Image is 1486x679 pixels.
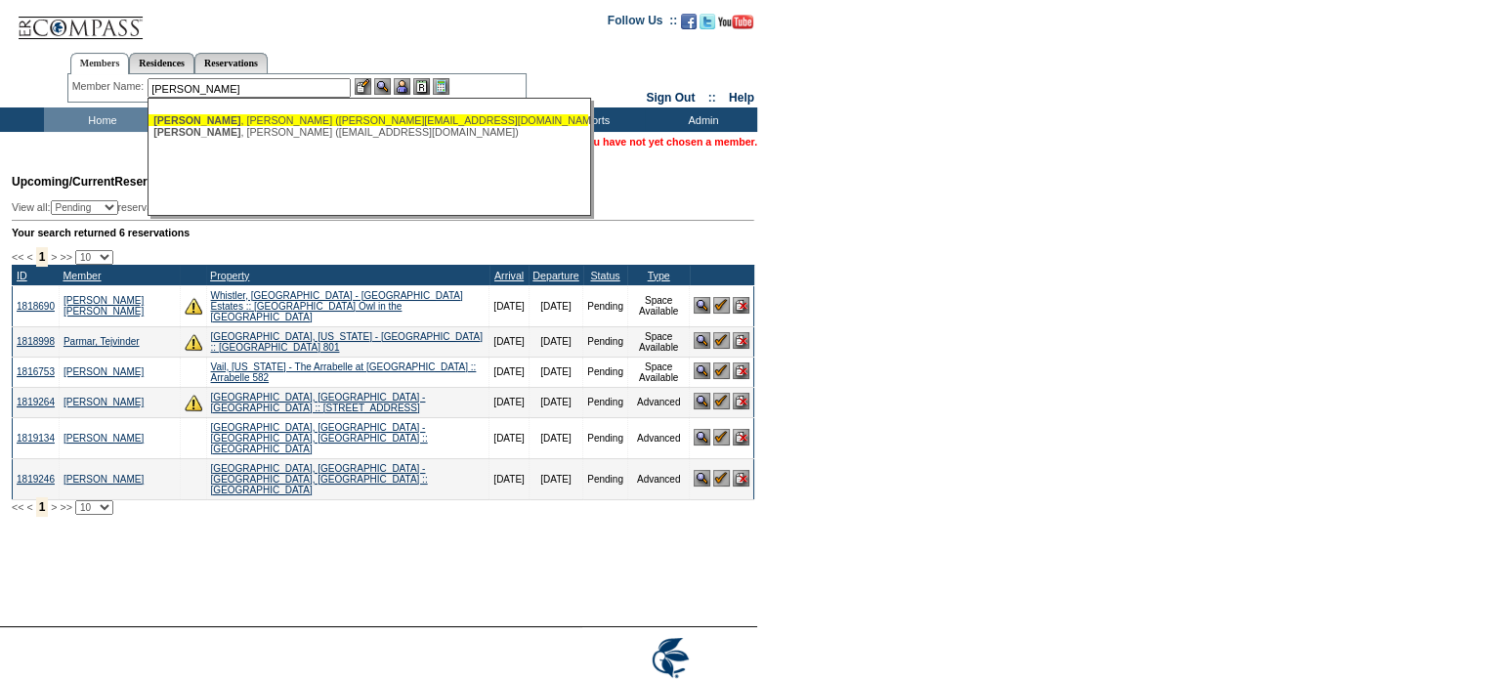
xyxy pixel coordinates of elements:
a: 1816753 [17,366,55,377]
img: Cancel Reservation [733,362,749,379]
img: View Reservation [694,362,710,379]
span: You have not yet chosen a member. [581,136,757,148]
img: View Reservation [694,393,710,409]
td: [DATE] [489,458,529,499]
a: ID [17,270,27,281]
a: [PERSON_NAME] [PERSON_NAME] [64,295,144,317]
td: [DATE] [529,387,582,417]
td: Home [44,107,156,132]
div: Your search returned 6 reservations [12,227,754,238]
span: >> [60,251,71,263]
a: Reservations [194,53,268,73]
img: Confirm Reservation [713,429,730,446]
a: Follow us on Twitter [700,20,715,31]
span: Reservations [12,175,189,189]
img: b_edit.gif [355,78,371,95]
a: Residences [129,53,194,73]
td: Pending [583,417,628,458]
span: [PERSON_NAME] [153,126,240,138]
td: [DATE] [489,326,529,357]
a: Property [210,270,249,281]
img: Confirm Reservation [713,297,730,314]
a: 1819264 [17,397,55,407]
img: Subscribe to our YouTube Channel [718,15,753,29]
img: View Reservation [694,429,710,446]
a: [GEOGRAPHIC_DATA], [GEOGRAPHIC_DATA] - [GEOGRAPHIC_DATA], [GEOGRAPHIC_DATA] :: [GEOGRAPHIC_DATA] [211,422,428,454]
span: > [51,251,57,263]
span: [PERSON_NAME] [153,114,240,126]
a: Subscribe to our YouTube Channel [718,20,753,31]
span: :: [708,91,716,105]
a: [PERSON_NAME] [64,366,144,377]
td: Advanced [627,417,690,458]
td: [DATE] [529,458,582,499]
span: << [12,501,23,513]
td: Pending [583,458,628,499]
a: Member [63,270,101,281]
td: Pending [583,326,628,357]
a: Status [590,270,619,281]
div: , [PERSON_NAME] ([PERSON_NAME][EMAIL_ADDRESS][DOMAIN_NAME]) [153,114,583,126]
img: Cancel Reservation [733,470,749,487]
img: Cancel Reservation [733,297,749,314]
div: Member Name: [72,78,148,95]
span: 1 [36,247,49,267]
img: View [374,78,391,95]
td: Pending [583,285,628,326]
td: Advanced [627,458,690,499]
span: < [26,501,32,513]
a: Type [648,270,670,281]
img: Confirm Reservation [713,393,730,409]
td: [DATE] [489,285,529,326]
td: Space Available [627,357,690,387]
a: [PERSON_NAME] [64,397,144,407]
a: 1819246 [17,474,55,485]
img: Cancel Reservation [733,393,749,409]
img: View Reservation [694,470,710,487]
a: [PERSON_NAME] [64,433,144,444]
td: [DATE] [489,357,529,387]
td: Advanced [627,387,690,417]
img: b_calculator.gif [433,78,449,95]
td: [DATE] [529,417,582,458]
a: Parmar, Tejvinder [64,336,140,347]
td: Pending [583,357,628,387]
a: Whistler, [GEOGRAPHIC_DATA] - [GEOGRAPHIC_DATA] Estates :: [GEOGRAPHIC_DATA] Owl in the [GEOGRAPH... [211,290,463,322]
td: [DATE] [489,417,529,458]
div: View all: reservations owned by: [12,200,496,215]
a: Help [729,91,754,105]
img: Become our fan on Facebook [681,14,697,29]
img: Impersonate [394,78,410,95]
a: [PERSON_NAME] [64,474,144,485]
img: Confirm Reservation [713,362,730,379]
a: Members [70,53,130,74]
span: >> [60,501,71,513]
img: Confirm Reservation [713,332,730,349]
span: > [51,501,57,513]
img: View Reservation [694,297,710,314]
td: Space Available [627,326,690,357]
a: [GEOGRAPHIC_DATA], [GEOGRAPHIC_DATA] - [GEOGRAPHIC_DATA], [GEOGRAPHIC_DATA] :: [GEOGRAPHIC_DATA] [211,463,428,495]
img: Cancel Reservation [733,429,749,446]
img: Confirm Reservation [713,470,730,487]
a: [GEOGRAPHIC_DATA], [GEOGRAPHIC_DATA] - [GEOGRAPHIC_DATA] :: [STREET_ADDRESS] [211,392,426,413]
a: Arrival [494,270,524,281]
td: Pending [583,387,628,417]
span: 1 [36,497,49,517]
img: There are insufficient days and/or tokens to cover this reservation [185,394,202,411]
td: [DATE] [489,387,529,417]
a: 1818690 [17,301,55,312]
img: Follow us on Twitter [700,14,715,29]
a: Sign Out [646,91,695,105]
span: << [12,251,23,263]
div: , [PERSON_NAME] ([EMAIL_ADDRESS][DOMAIN_NAME]) [153,126,583,138]
a: 1819134 [17,433,55,444]
td: [DATE] [529,357,582,387]
a: Become our fan on Facebook [681,20,697,31]
td: Follow Us :: [608,12,677,35]
span: Upcoming/Current [12,175,114,189]
img: Reservations [413,78,430,95]
td: [DATE] [529,326,582,357]
a: Vail, [US_STATE] - The Arrabelle at [GEOGRAPHIC_DATA] :: Arrabelle 582 [211,361,477,383]
a: 1818998 [17,336,55,347]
